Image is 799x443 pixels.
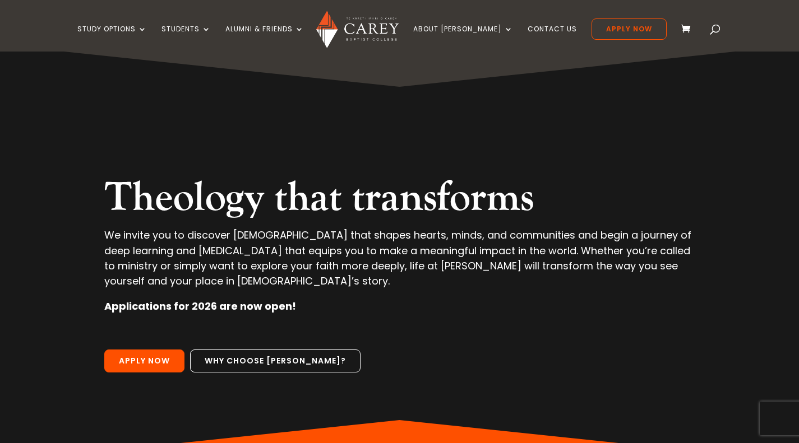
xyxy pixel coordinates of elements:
a: About [PERSON_NAME] [413,25,513,52]
a: Study Options [77,25,147,52]
a: Students [161,25,211,52]
a: Apply Now [104,349,184,373]
h2: Theology that transforms [104,174,695,227]
a: Alumni & Friends [225,25,304,52]
a: Apply Now [592,18,667,40]
img: Carey Baptist College [316,11,399,48]
strong: Applications for 2026 are now open! [104,299,296,313]
p: We invite you to discover [DEMOGRAPHIC_DATA] that shapes hearts, minds, and communities and begin... [104,227,695,299]
a: Why choose [PERSON_NAME]? [190,349,361,373]
a: Contact Us [528,25,577,52]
